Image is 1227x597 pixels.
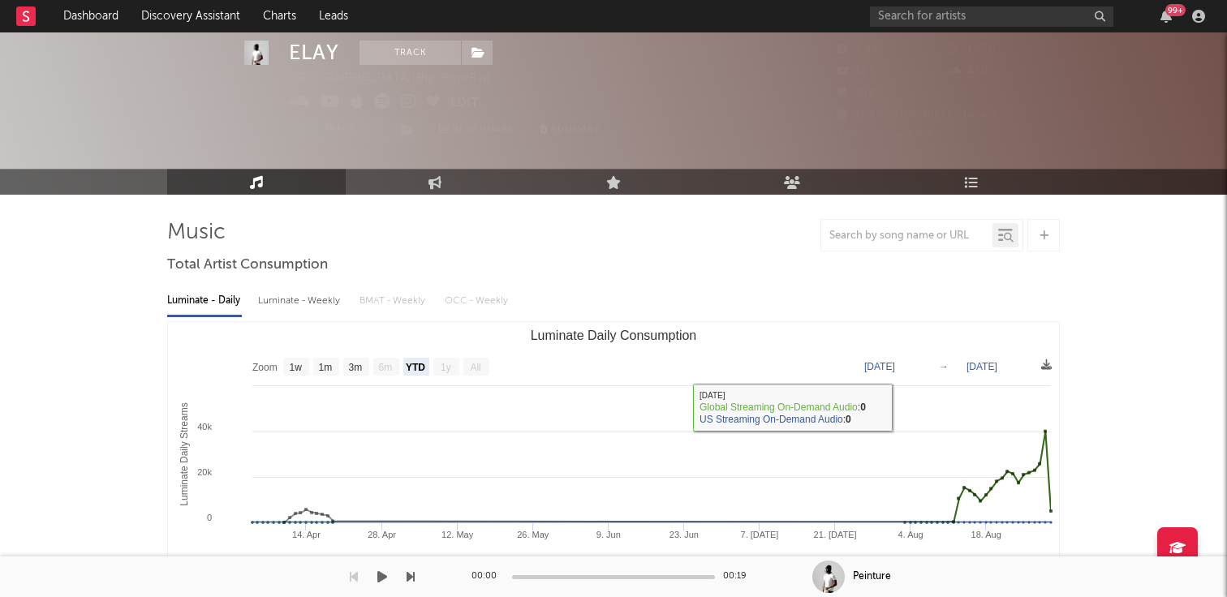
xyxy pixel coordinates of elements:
div: Peinture [853,569,891,584]
text: 21. [DATE] [814,530,857,539]
div: Luminate - Weekly [258,287,343,315]
button: Track [359,41,461,65]
text: 28. Apr [368,530,396,539]
text: [DATE] [864,361,895,372]
text: 6m [379,362,393,373]
button: Track [289,118,390,142]
text: Luminate Daily Consumption [531,329,697,342]
span: 104 569 Monthly Listeners [837,110,998,121]
input: Search for artists [870,6,1113,27]
text: 4. Aug [898,530,923,539]
span: Jump Score: 86.7 [837,130,932,140]
button: Edit [450,93,479,114]
text: 14. Apr [292,530,321,539]
text: 12. May [441,530,474,539]
text: → [939,361,949,372]
text: All [470,362,480,373]
text: 20k [197,467,212,477]
text: Luminate Daily Streams [179,402,190,505]
span: 450 [949,67,988,77]
div: Luminate - Daily [167,287,242,315]
text: 0 [207,513,212,522]
text: 1y [441,362,451,373]
span: 1 270 [949,45,996,55]
input: Search by song name or URL [821,230,992,243]
text: 1m [319,362,333,373]
text: 18. Aug [971,530,1001,539]
text: 40k [197,422,212,432]
div: 00:19 [723,567,756,586]
span: 2 447 [837,45,885,55]
text: YTD [406,362,425,373]
text: 1w [290,362,303,373]
text: 7. [DATE] [741,530,779,539]
button: 99+ [1160,10,1172,23]
text: 3m [349,362,363,373]
div: ELAY [289,41,339,65]
span: 147 [837,67,875,77]
text: [DATE] [967,361,997,372]
div: 99 + [1165,4,1186,16]
div: [GEOGRAPHIC_DATA] | Hip-Hop/Rap [289,69,510,88]
span: Benchmark [453,121,514,140]
span: 298 [837,88,876,99]
div: 00:00 [471,567,504,586]
text: 26. May [517,530,549,539]
a: Benchmark [430,118,523,142]
text: 9. Jun [596,530,621,539]
span: Total Artist Consumption [167,256,328,275]
button: Summary [532,118,609,142]
text: 23. Jun [669,530,699,539]
span: Summary [552,126,600,135]
text: Zoom [252,362,278,373]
